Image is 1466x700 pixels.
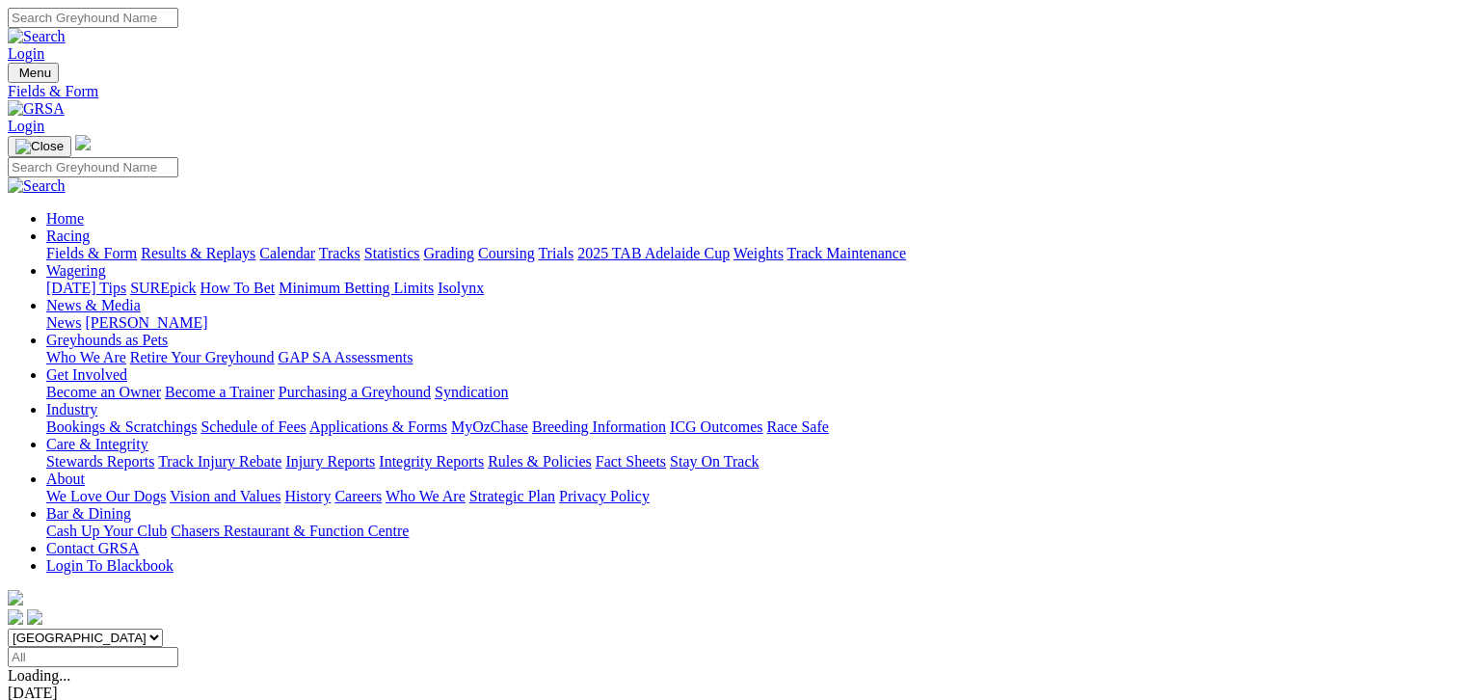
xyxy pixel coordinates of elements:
a: Wagering [46,262,106,279]
a: About [46,471,85,487]
a: Care & Integrity [46,436,148,452]
div: Industry [46,418,1458,436]
a: Careers [334,488,382,504]
a: Chasers Restaurant & Function Centre [171,523,409,539]
a: Fact Sheets [596,453,666,470]
div: Racing [46,245,1458,262]
a: Vision and Values [170,488,280,504]
a: Calendar [259,245,315,261]
span: Menu [19,66,51,80]
a: Minimum Betting Limits [279,280,434,296]
a: Race Safe [766,418,828,435]
a: Injury Reports [285,453,375,470]
a: Racing [46,228,90,244]
a: Syndication [435,384,508,400]
a: Statistics [364,245,420,261]
a: ICG Outcomes [670,418,762,435]
a: SUREpick [130,280,196,296]
div: News & Media [46,314,1458,332]
div: Wagering [46,280,1458,297]
a: How To Bet [200,280,276,296]
a: Weights [733,245,784,261]
a: Login [8,45,44,62]
input: Search [8,8,178,28]
a: Strategic Plan [469,488,555,504]
a: Integrity Reports [379,453,484,470]
div: Care & Integrity [46,453,1458,471]
a: Cash Up Your Club [46,523,167,539]
a: Track Maintenance [787,245,906,261]
a: Schedule of Fees [200,418,306,435]
img: twitter.svg [27,609,42,625]
button: Toggle navigation [8,63,59,83]
a: [DATE] Tips [46,280,126,296]
img: Search [8,28,66,45]
a: Coursing [478,245,535,261]
img: logo-grsa-white.png [75,135,91,150]
a: Trials [538,245,573,261]
a: News & Media [46,297,141,313]
a: Who We Are [46,349,126,365]
a: We Love Our Dogs [46,488,166,504]
a: Retire Your Greyhound [130,349,275,365]
input: Select date [8,647,178,667]
a: Stay On Track [670,453,759,470]
a: Become an Owner [46,384,161,400]
a: Bookings & Scratchings [46,418,197,435]
a: Fields & Form [8,83,1458,100]
a: Applications & Forms [309,418,447,435]
div: About [46,488,1458,505]
a: Bar & Dining [46,505,131,522]
a: Fields & Form [46,245,137,261]
a: 2025 TAB Adelaide Cup [577,245,730,261]
button: Toggle navigation [8,136,71,157]
a: History [284,488,331,504]
img: facebook.svg [8,609,23,625]
a: Grading [424,245,474,261]
a: Home [46,210,84,227]
a: Contact GRSA [46,540,139,556]
a: Login [8,118,44,134]
input: Search [8,157,178,177]
div: Get Involved [46,384,1458,401]
div: Bar & Dining [46,523,1458,540]
a: Who We Are [386,488,466,504]
a: Breeding Information [532,418,666,435]
img: GRSA [8,100,65,118]
a: GAP SA Assessments [279,349,413,365]
a: Privacy Policy [559,488,650,504]
a: Stewards Reports [46,453,154,470]
a: Become a Trainer [165,384,275,400]
div: Greyhounds as Pets [46,349,1458,366]
a: Tracks [319,245,360,261]
a: Login To Blackbook [46,557,173,574]
a: Isolynx [438,280,484,296]
a: Track Injury Rebate [158,453,281,470]
a: Rules & Policies [488,453,592,470]
a: MyOzChase [451,418,528,435]
a: Get Involved [46,366,127,383]
a: Results & Replays [141,245,255,261]
span: Loading... [8,667,70,684]
a: News [46,314,81,331]
a: Purchasing a Greyhound [279,384,431,400]
img: Search [8,177,66,195]
a: Industry [46,401,97,417]
img: Close [15,139,64,154]
a: Greyhounds as Pets [46,332,168,348]
img: logo-grsa-white.png [8,590,23,606]
a: [PERSON_NAME] [85,314,207,331]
